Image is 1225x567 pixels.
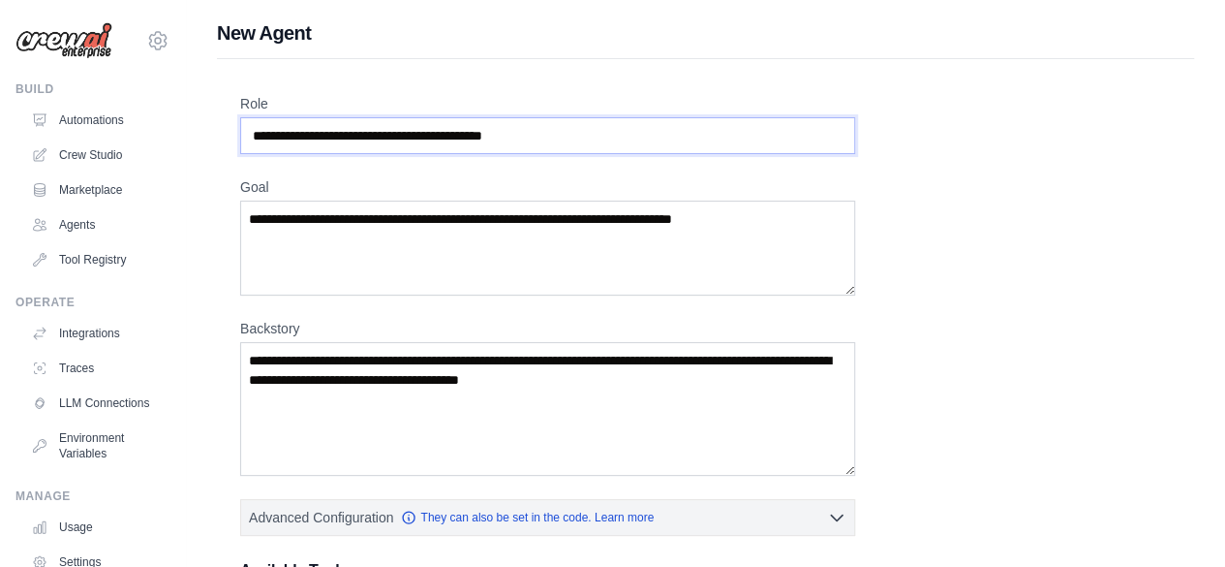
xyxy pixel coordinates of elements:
label: Backstory [240,319,855,338]
a: Environment Variables [23,423,169,469]
a: Automations [23,105,169,136]
button: Advanced Configuration They can also be set in the code. Learn more [241,500,854,535]
label: Role [240,94,855,113]
a: Marketplace [23,174,169,205]
div: Operate [15,295,169,310]
div: Build [15,81,169,97]
a: They can also be set in the code. Learn more [401,510,654,525]
a: Crew Studio [23,140,169,171]
img: Logo [15,22,112,59]
a: Usage [23,512,169,543]
a: Traces [23,353,169,384]
a: Tool Registry [23,244,169,275]
a: Integrations [23,318,169,349]
label: Goal [240,177,855,197]
div: Manage [15,488,169,504]
span: Advanced Configuration [249,508,393,527]
a: Agents [23,209,169,240]
a: LLM Connections [23,388,169,419]
h1: New Agent [217,19,1194,47]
